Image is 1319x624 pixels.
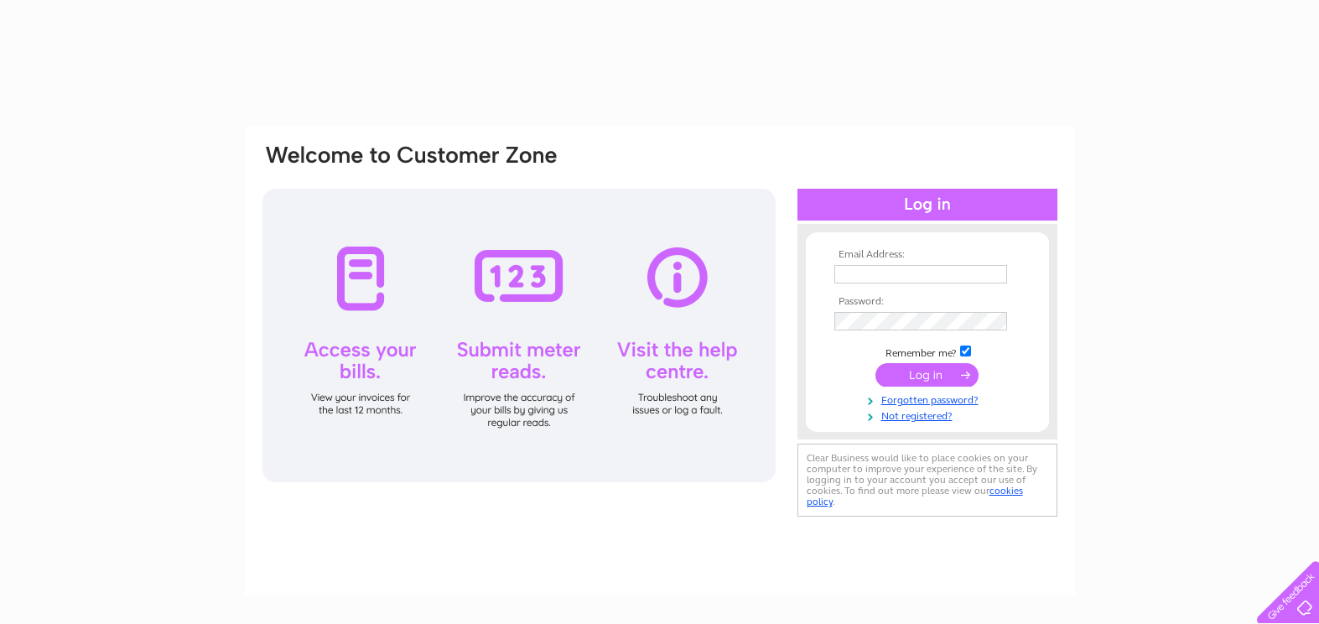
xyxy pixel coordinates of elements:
[834,391,1025,407] a: Forgotten password?
[830,343,1025,360] td: Remember me?
[834,407,1025,423] a: Not registered?
[830,296,1025,308] th: Password:
[875,363,979,387] input: Submit
[797,444,1057,517] div: Clear Business would like to place cookies on your computer to improve your experience of the sit...
[807,485,1023,507] a: cookies policy
[830,249,1025,261] th: Email Address:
